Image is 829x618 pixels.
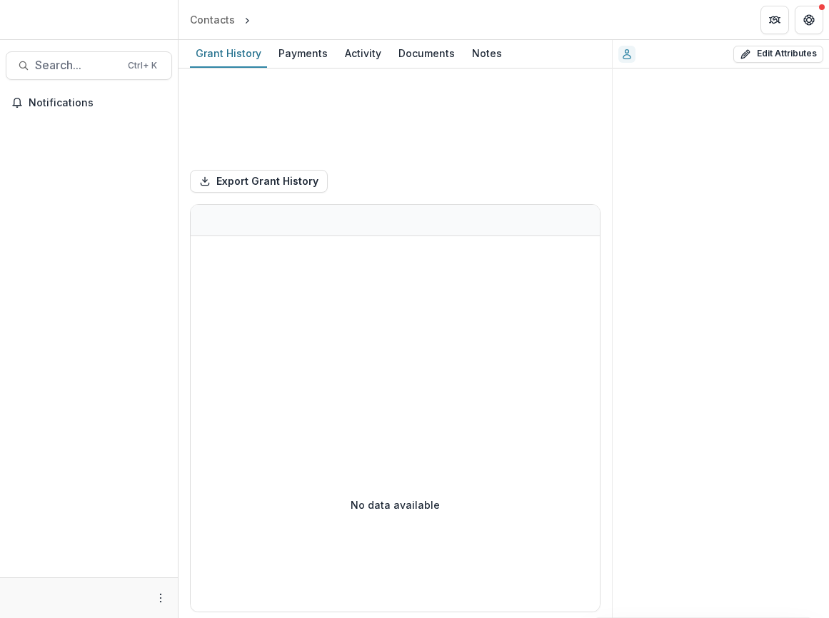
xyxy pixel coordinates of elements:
[35,59,119,72] span: Search...
[190,40,267,68] a: Grant History
[125,58,160,74] div: Ctrl + K
[466,43,508,64] div: Notes
[339,43,387,64] div: Activity
[393,40,461,68] a: Documents
[795,6,823,34] button: Get Help
[393,43,461,64] div: Documents
[339,40,387,68] a: Activity
[184,9,241,30] a: Contacts
[273,43,333,64] div: Payments
[273,40,333,68] a: Payments
[466,40,508,68] a: Notes
[733,46,823,63] button: Edit Attributes
[190,43,267,64] div: Grant History
[351,497,440,512] p: No data available
[152,589,169,607] button: More
[190,170,328,193] button: Export Grant History
[6,91,172,114] button: Notifications
[760,6,789,34] button: Partners
[190,12,235,27] div: Contacts
[29,97,166,109] span: Notifications
[184,9,314,30] nav: breadcrumb
[6,51,172,80] button: Search...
